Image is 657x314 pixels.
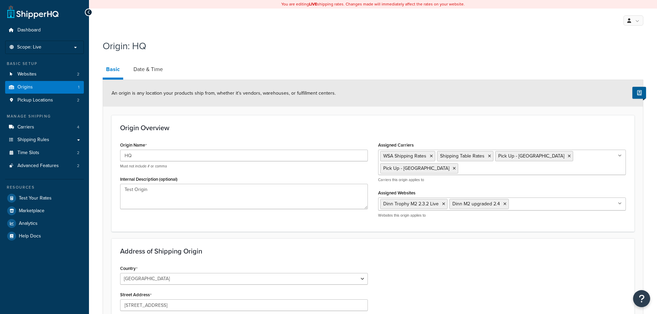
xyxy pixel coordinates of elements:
div: Manage Shipping [5,113,84,119]
li: Websites [5,68,84,81]
p: Must not include # or comma [120,164,368,169]
a: Time Slots2 [5,147,84,159]
span: Dinn M2 upgraded 2.4 [452,200,500,207]
h3: Origin Overview [120,124,626,132]
a: Basic [103,61,123,80]
li: Origins [5,81,84,94]
b: LIVE [309,1,317,7]
li: Advanced Features [5,160,84,172]
span: Analytics [19,221,38,227]
span: Time Slots [17,150,39,156]
a: Origins1 [5,81,84,94]
span: Test Your Rates [19,195,52,201]
h3: Address of Shipping Origin [120,247,626,255]
a: Pickup Locations2 [5,94,84,107]
span: Shipping Table Rates [440,152,485,160]
li: Time Slots [5,147,84,159]
span: 2 [77,97,79,103]
a: Analytics [5,217,84,230]
span: Dashboard [17,27,41,33]
button: Show Help Docs [632,87,646,99]
textarea: Test Origin [120,184,368,209]
label: Assigned Websites [378,190,415,195]
span: Pick Up - [GEOGRAPHIC_DATA] [383,165,449,172]
p: Websites this origin applies to [378,213,626,218]
p: Carriers this origin applies to [378,177,626,182]
label: Internal Description (optional) [120,177,178,182]
a: Carriers4 [5,121,84,134]
span: Dinn Trophy M2 2.3.2 Live [383,200,439,207]
span: Advanced Features [17,163,59,169]
h1: Origin: HQ [103,39,635,53]
li: Carriers [5,121,84,134]
span: An origin is any location your products ship from, whether it’s vendors, warehouses, or fulfillme... [112,90,336,97]
a: Test Your Rates [5,192,84,204]
a: Shipping Rules [5,134,84,146]
span: Origins [17,84,33,90]
label: Country [120,266,138,271]
span: Websites [17,71,37,77]
span: WSA Shipping Rates [383,152,426,160]
span: Help Docs [19,233,41,239]
div: Basic Setup [5,61,84,67]
li: Pickup Locations [5,94,84,107]
a: Marketplace [5,205,84,217]
label: Assigned Carriers [378,142,414,148]
div: Resources [5,185,84,190]
label: Street Address [120,292,152,298]
a: Help Docs [5,230,84,242]
span: 2 [77,71,79,77]
span: Pick Up - [GEOGRAPHIC_DATA] [498,152,564,160]
span: 2 [77,163,79,169]
a: Dashboard [5,24,84,37]
a: Advanced Features2 [5,160,84,172]
span: Scope: Live [17,44,41,50]
span: 2 [77,150,79,156]
span: Marketplace [19,208,44,214]
span: 1 [78,84,79,90]
button: Open Resource Center [633,290,650,307]
span: 4 [77,124,79,130]
span: Carriers [17,124,34,130]
span: Pickup Locations [17,97,53,103]
a: Date & Time [130,61,166,78]
label: Origin Name [120,142,147,148]
span: Shipping Rules [17,137,49,143]
a: Websites2 [5,68,84,81]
